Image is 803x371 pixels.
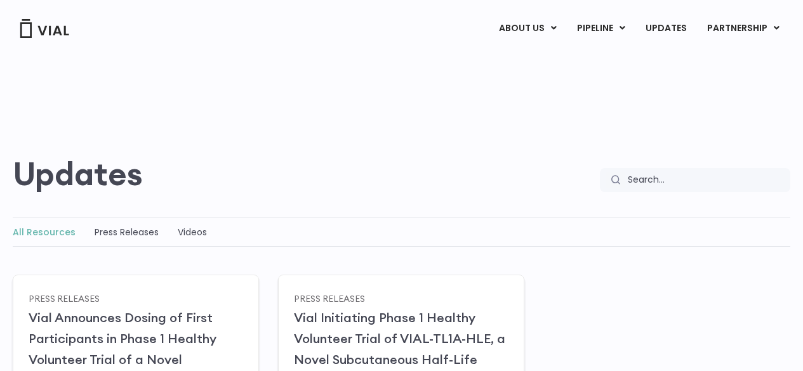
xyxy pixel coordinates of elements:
h2: Updates [13,155,143,192]
a: UPDATES [635,18,696,39]
input: Search... [620,168,790,192]
a: Videos [178,226,207,238]
a: All Resources [13,226,76,238]
a: PIPELINEMenu Toggle [567,18,635,39]
a: Press Releases [29,292,100,304]
a: PARTNERSHIPMenu Toggle [697,18,790,39]
a: ABOUT USMenu Toggle [489,18,566,39]
img: Vial Logo [19,19,70,38]
a: Press Releases [95,226,159,238]
a: Press Releases [294,292,365,304]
